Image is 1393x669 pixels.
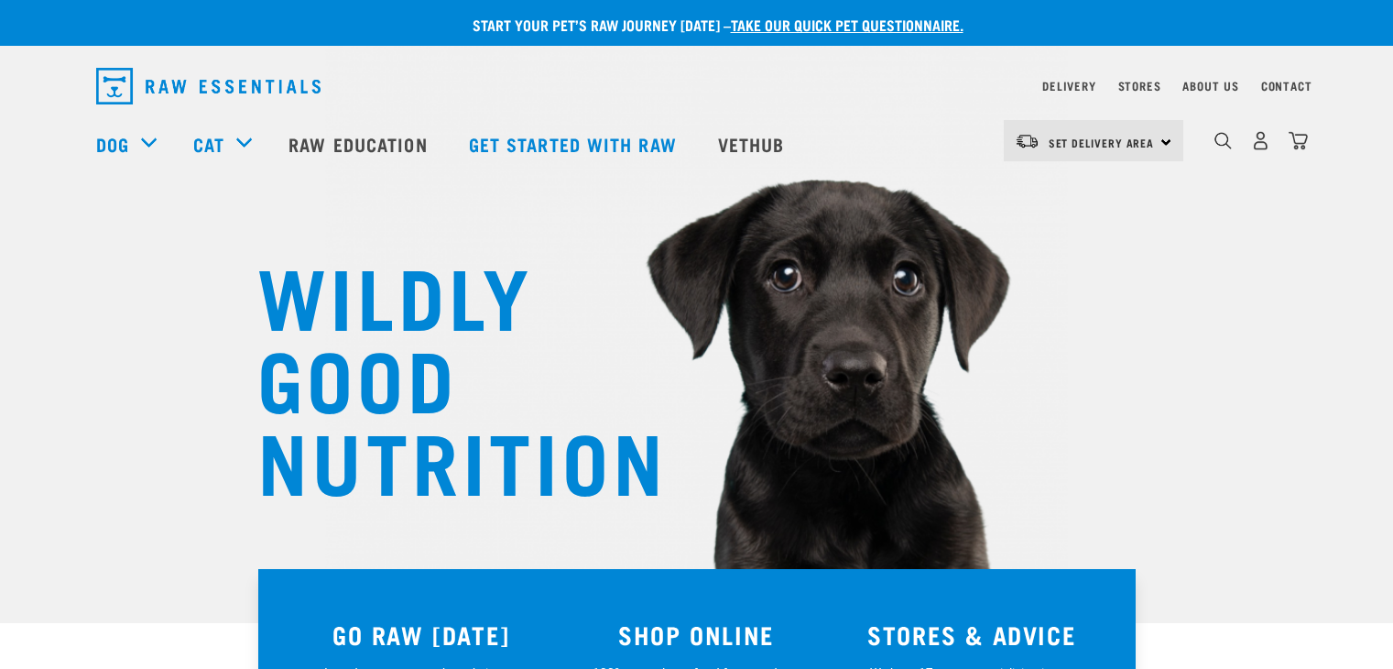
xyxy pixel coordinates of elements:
[1251,131,1270,150] img: user.png
[82,60,1312,112] nav: dropdown navigation
[700,107,808,181] a: Vethub
[1042,82,1095,89] a: Delivery
[193,130,224,158] a: Cat
[270,107,450,181] a: Raw Education
[731,20,963,28] a: take our quick pet questionnaire.
[451,107,700,181] a: Get started with Raw
[1049,139,1155,146] span: Set Delivery Area
[1214,132,1232,149] img: home-icon-1@2x.png
[1118,82,1161,89] a: Stores
[1182,82,1238,89] a: About Us
[96,68,321,104] img: Raw Essentials Logo
[295,620,549,649] h3: GO RAW [DATE]
[96,130,129,158] a: Dog
[1289,131,1308,150] img: home-icon@2x.png
[257,252,624,499] h1: WILDLY GOOD NUTRITION
[1015,133,1039,149] img: van-moving.png
[845,620,1099,649] h3: STORES & ADVICE
[1261,82,1312,89] a: Contact
[570,620,823,649] h3: SHOP ONLINE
